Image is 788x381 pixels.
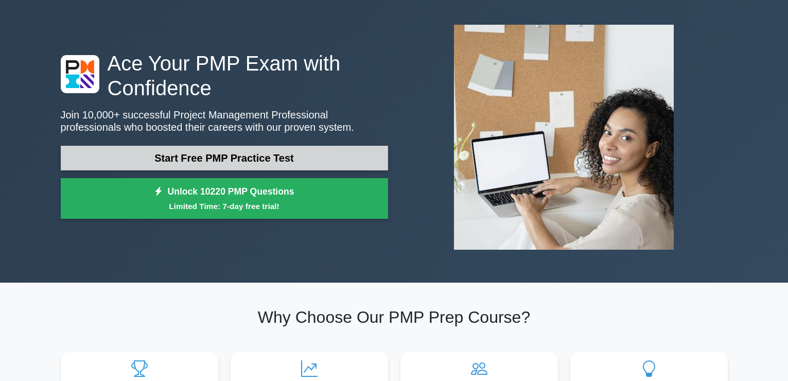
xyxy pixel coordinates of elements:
h2: Why Choose Our PMP Prep Course? [61,307,728,327]
a: Unlock 10220 PMP QuestionsLimited Time: 7-day free trial! [61,178,388,219]
p: Join 10,000+ successful Project Management Professional professionals who boosted their careers w... [61,109,388,133]
small: Limited Time: 7-day free trial! [74,200,375,212]
h1: Ace Your PMP Exam with Confidence [61,51,388,100]
a: Start Free PMP Practice Test [61,146,388,170]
